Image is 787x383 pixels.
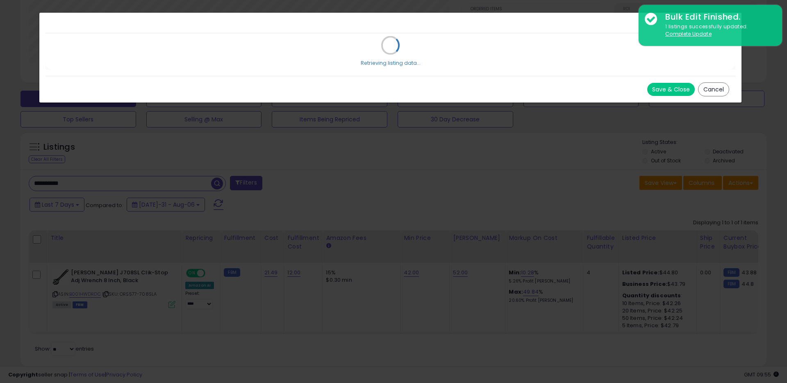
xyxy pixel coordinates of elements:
[665,30,712,37] u: Complete Update
[659,23,776,38] div: 1 listings successfully updated.
[659,11,776,23] div: Bulk Edit Finished.
[647,83,695,96] button: Save & Close
[698,82,729,96] button: Cancel
[361,59,421,67] div: Retrieving listing data...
